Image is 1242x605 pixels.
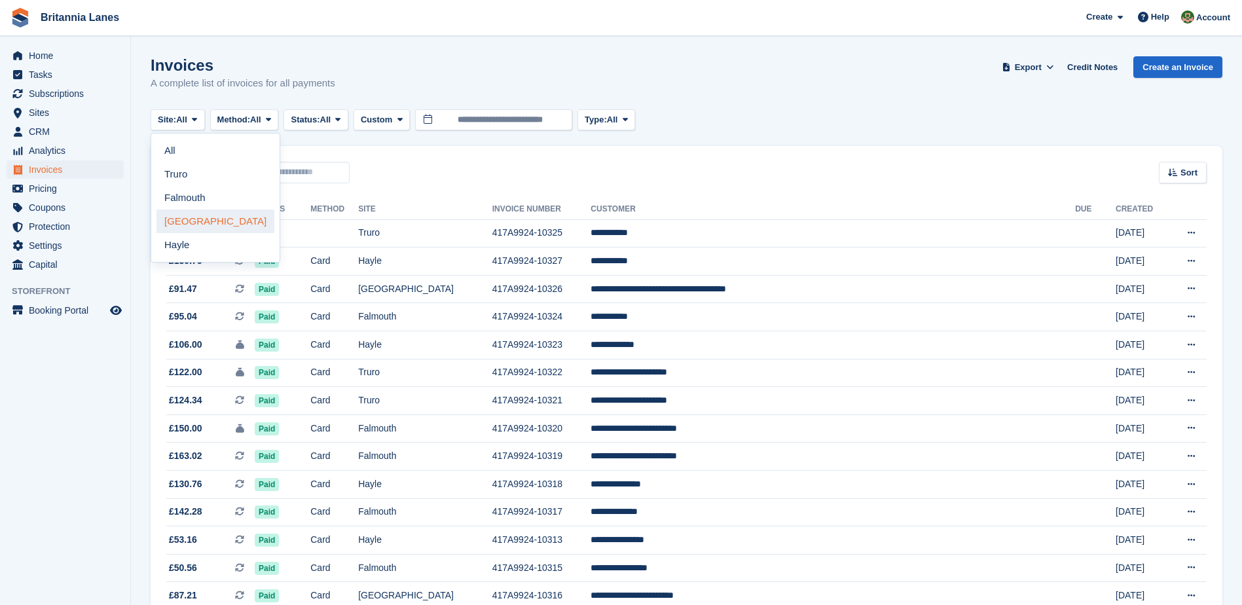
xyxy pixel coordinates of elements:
[310,247,358,276] td: Card
[255,562,279,575] span: Paid
[169,561,197,575] span: £50.56
[217,113,251,126] span: Method:
[310,498,358,526] td: Card
[210,109,279,131] button: Method: All
[1062,56,1123,78] a: Credit Notes
[310,554,358,582] td: Card
[310,275,358,303] td: Card
[255,589,279,602] span: Paid
[255,534,279,547] span: Paid
[492,526,591,555] td: 417A9924-10313
[358,526,492,555] td: Hayle
[1181,10,1194,24] img: Sam Wooldridge
[1133,56,1222,78] a: Create an Invoice
[156,139,274,162] a: All
[255,422,279,435] span: Paid
[358,414,492,443] td: Falmouth
[585,113,607,126] span: Type:
[358,443,492,471] td: Falmouth
[999,56,1057,78] button: Export
[1116,219,1168,247] td: [DATE]
[255,199,310,220] th: Status
[492,414,591,443] td: 417A9924-10320
[169,338,202,352] span: £106.00
[283,109,348,131] button: Status: All
[255,310,279,323] span: Paid
[255,478,279,491] span: Paid
[169,533,197,547] span: £53.16
[7,46,124,65] a: menu
[255,366,279,379] span: Paid
[156,233,274,257] a: Hayle
[12,285,130,298] span: Storefront
[492,498,591,526] td: 417A9924-10317
[358,199,492,220] th: Site
[29,301,107,320] span: Booking Portal
[492,247,591,276] td: 417A9924-10327
[358,387,492,415] td: Truro
[29,236,107,255] span: Settings
[577,109,635,131] button: Type: All
[310,331,358,359] td: Card
[1116,331,1168,359] td: [DATE]
[10,8,30,27] img: stora-icon-8386f47178a22dfd0bd8f6a31ec36ba5ce8667c1dd55bd0f319d3a0aa187defe.svg
[169,310,197,323] span: £95.04
[176,113,187,126] span: All
[1116,498,1168,526] td: [DATE]
[169,282,197,296] span: £91.47
[250,113,261,126] span: All
[35,7,124,28] a: Britannia Lanes
[29,141,107,160] span: Analytics
[29,217,107,236] span: Protection
[310,414,358,443] td: Card
[591,199,1075,220] th: Customer
[358,331,492,359] td: Hayle
[255,283,279,296] span: Paid
[7,301,124,320] a: menu
[492,275,591,303] td: 417A9924-10326
[1151,10,1169,24] span: Help
[169,422,202,435] span: £150.00
[358,247,492,276] td: Hayle
[29,84,107,103] span: Subscriptions
[255,505,279,519] span: Paid
[492,359,591,387] td: 417A9924-10322
[29,46,107,65] span: Home
[1116,275,1168,303] td: [DATE]
[255,339,279,352] span: Paid
[310,471,358,499] td: Card
[492,443,591,471] td: 417A9924-10319
[492,471,591,499] td: 417A9924-10318
[29,103,107,122] span: Sites
[7,198,124,217] a: menu
[169,365,202,379] span: £122.00
[7,255,124,274] a: menu
[358,359,492,387] td: Truro
[1116,414,1168,443] td: [DATE]
[255,394,279,407] span: Paid
[7,141,124,160] a: menu
[358,471,492,499] td: Hayle
[1116,199,1168,220] th: Created
[1116,247,1168,276] td: [DATE]
[492,219,591,247] td: 417A9924-10325
[1116,526,1168,555] td: [DATE]
[1116,387,1168,415] td: [DATE]
[169,449,202,463] span: £163.02
[151,109,205,131] button: Site: All
[7,179,124,198] a: menu
[151,56,335,74] h1: Invoices
[29,255,107,274] span: Capital
[358,275,492,303] td: [GEOGRAPHIC_DATA]
[151,76,335,91] p: A complete list of invoices for all payments
[156,210,274,233] a: [GEOGRAPHIC_DATA]
[492,303,591,331] td: 417A9924-10324
[156,162,274,186] a: Truro
[492,331,591,359] td: 417A9924-10323
[29,160,107,179] span: Invoices
[1086,10,1112,24] span: Create
[7,65,124,84] a: menu
[255,450,279,463] span: Paid
[29,198,107,217] span: Coupons
[361,113,392,126] span: Custom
